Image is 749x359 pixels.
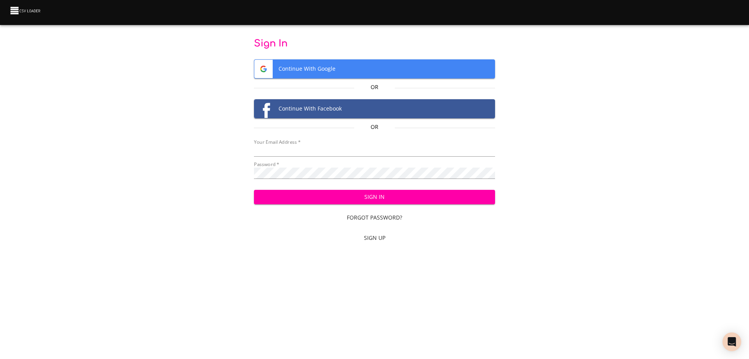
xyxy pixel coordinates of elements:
span: Forgot Password? [257,213,492,223]
button: Facebook logoContinue With Facebook [254,99,495,118]
span: Continue With Facebook [254,100,495,118]
label: Your Email Address [254,140,300,145]
a: Sign Up [254,231,495,245]
a: Forgot Password? [254,211,495,225]
img: Facebook logo [254,100,273,118]
span: Sign Up [257,233,492,243]
div: Open Intercom Messenger [722,332,741,351]
span: Continue With Google [254,60,495,78]
button: Sign In [254,190,495,204]
p: Or [354,123,394,131]
label: Password [254,162,279,167]
img: Google logo [254,60,273,78]
img: CSV Loader [9,5,42,16]
p: Sign In [254,38,495,50]
span: Sign In [260,192,489,202]
p: Or [354,83,394,91]
button: Google logoContinue With Google [254,59,495,79]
